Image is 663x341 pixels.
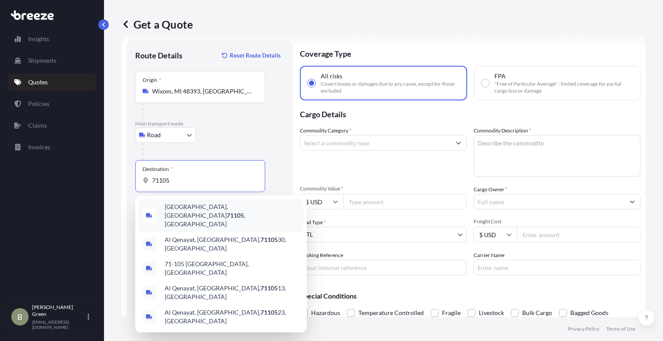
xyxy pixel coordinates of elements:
[152,176,254,185] input: Destination
[321,72,342,80] span: All risks
[494,80,633,94] span: "Free of Particular Average" - limited coverage for partial cargo loss or damage
[17,312,23,321] span: B
[28,100,49,108] p: Policies
[143,77,161,84] div: Origin
[522,306,552,319] span: Bulk Cargo
[147,131,161,139] span: Road
[304,230,313,239] span: LTL
[300,40,640,66] p: Coverage Type
[606,325,635,332] p: Terms of Use
[165,235,300,253] span: Al Qenayat, [GEOGRAPHIC_DATA], 30, [GEOGRAPHIC_DATA]
[474,260,640,275] input: Enter name
[28,35,49,43] p: Insights
[121,17,193,31] p: Get a Quote
[474,251,504,260] label: Carrier Name
[570,306,608,319] span: Bagged Goods
[260,284,278,292] b: 71105
[260,309,278,316] b: 71105
[300,293,640,299] p: Special Conditions
[32,304,86,318] p: [PERSON_NAME] Green
[321,80,459,94] span: Covers losses or damages due to any cause, except for those excluded
[28,143,50,151] p: Invoices
[165,203,300,228] span: [GEOGRAPHIC_DATA], [GEOGRAPHIC_DATA] , [GEOGRAPHIC_DATA]
[300,218,326,227] span: Load Type
[358,306,424,319] span: Temperature Controlled
[32,319,86,330] p: [EMAIL_ADDRESS][DOMAIN_NAME]
[28,121,47,130] p: Claims
[474,218,640,225] span: Freight Cost
[165,284,300,301] span: Al Qenayat, [GEOGRAPHIC_DATA], 13, [GEOGRAPHIC_DATA]
[311,306,340,319] span: Hazardous
[135,196,307,332] div: Show suggestions
[451,135,466,151] button: Show suggestions
[28,56,56,65] p: Shipments
[135,120,284,127] p: Main transport mode
[474,194,624,209] input: Full name
[227,212,244,219] b: 71105
[165,308,300,325] span: Al Qenayat, [GEOGRAPHIC_DATA], 23, [GEOGRAPHIC_DATA]
[230,51,281,60] p: Reset Route Details
[442,306,461,319] span: Fragile
[474,185,507,194] label: Cargo Owner
[260,236,278,243] b: 71105
[143,166,173,173] div: Destination
[479,306,504,319] span: Livestock
[135,127,196,143] button: Select transport
[152,87,254,96] input: Origin
[624,194,640,209] button: Show suggestions
[494,72,506,80] span: FPA
[300,135,451,151] input: Select a commodity type
[343,194,467,209] input: Type amount
[474,126,531,135] label: Commodity Description
[300,260,467,275] input: Your internal reference
[135,50,182,61] p: Route Details
[300,185,467,192] span: Commodity Value
[28,78,48,87] p: Quotes
[517,227,640,242] input: Enter amount
[300,100,640,126] p: Cargo Details
[165,260,300,277] span: 71-105 [GEOGRAPHIC_DATA], [GEOGRAPHIC_DATA]
[568,325,599,332] p: Privacy Policy
[300,126,351,135] label: Commodity Category
[300,251,343,260] label: Booking Reference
